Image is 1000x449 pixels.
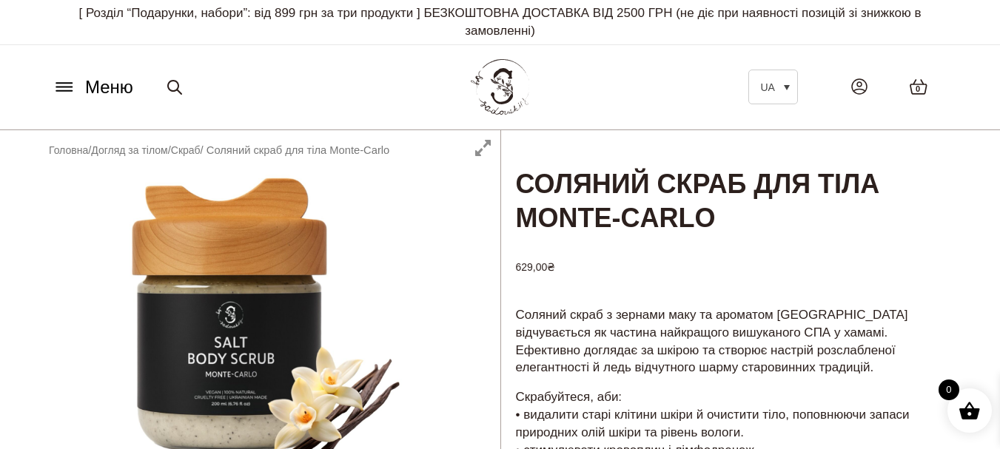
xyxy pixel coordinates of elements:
[894,64,943,110] a: 0
[501,130,964,238] h1: Соляний скраб для тіла Monte-Carlo
[49,144,88,156] a: Головна
[916,83,920,95] span: 0
[471,59,530,115] img: BY SADOVSKIY
[91,144,167,156] a: Догляд за тілом
[939,379,959,400] span: 0
[516,261,556,273] bdi: 629,00
[516,306,949,377] p: Соляний скраб з зернами маку та ароматом [GEOGRAPHIC_DATA] відчувається як частина найкращого виш...
[85,74,133,101] span: Меню
[547,261,555,273] span: ₴
[49,142,389,158] nav: Breadcrumb
[760,81,774,93] span: UA
[48,73,138,101] button: Меню
[748,70,797,104] a: UA
[171,144,201,156] a: Скраб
